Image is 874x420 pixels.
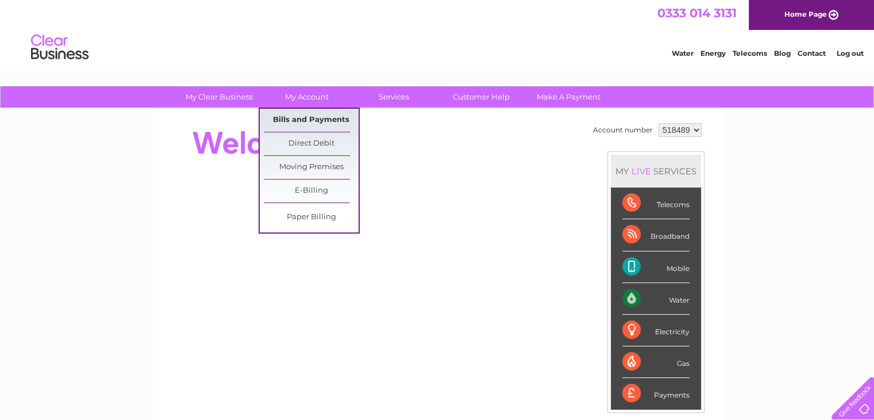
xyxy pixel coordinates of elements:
a: Make A Payment [521,86,616,108]
a: Services [346,86,441,108]
a: Bills and Payments [264,109,359,132]
a: My Clear Business [172,86,267,108]
a: E-Billing [264,180,359,203]
div: Payments [622,378,690,409]
div: LIVE [629,166,653,177]
a: Blog [774,49,791,58]
a: My Account [259,86,354,108]
a: Direct Debit [264,132,359,155]
td: Account number [590,120,656,140]
div: Mobile [622,251,690,283]
div: Gas [622,346,690,378]
div: Clear Business is a trading name of Verastar Limited (registered in [GEOGRAPHIC_DATA] No. 3667643... [166,6,709,56]
div: Broadband [622,219,690,251]
a: Water [672,49,694,58]
div: Water [622,283,690,315]
a: 0333 014 3131 [657,6,737,20]
a: Energy [700,49,726,58]
a: Log out [836,49,863,58]
a: Paper Billing [264,206,359,229]
a: Contact [798,49,826,58]
div: Electricity [622,315,690,346]
a: Moving Premises [264,156,359,179]
img: logo.png [30,30,89,65]
a: Telecoms [733,49,767,58]
a: Customer Help [434,86,529,108]
div: MY SERVICES [611,155,701,188]
div: Telecoms [622,188,690,219]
